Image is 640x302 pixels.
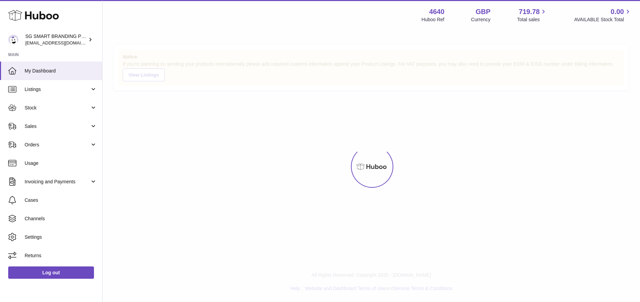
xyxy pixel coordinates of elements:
[429,7,445,16] strong: 4640
[25,160,97,167] span: Usage
[476,7,490,16] strong: GBP
[25,86,90,93] span: Listings
[517,16,547,23] span: Total sales
[25,215,97,222] span: Channels
[25,40,100,45] span: [EMAIL_ADDRESS][DOMAIN_NAME]
[574,16,632,23] span: AVAILABLE Stock Total
[611,7,624,16] span: 0.00
[25,179,90,185] span: Invoicing and Payments
[25,68,97,74] span: My Dashboard
[8,35,18,45] img: uktopsmileshipping@gmail.com
[8,266,94,279] a: Log out
[25,234,97,240] span: Settings
[25,142,90,148] span: Orders
[25,197,97,203] span: Cases
[471,16,491,23] div: Currency
[517,7,547,23] a: 719.78 Total sales
[25,123,90,130] span: Sales
[25,105,90,111] span: Stock
[25,33,87,46] div: SG SMART BRANDING PTE. LTD.
[574,7,632,23] a: 0.00 AVAILABLE Stock Total
[519,7,540,16] span: 719.78
[25,252,97,259] span: Returns
[422,16,445,23] div: Huboo Ref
